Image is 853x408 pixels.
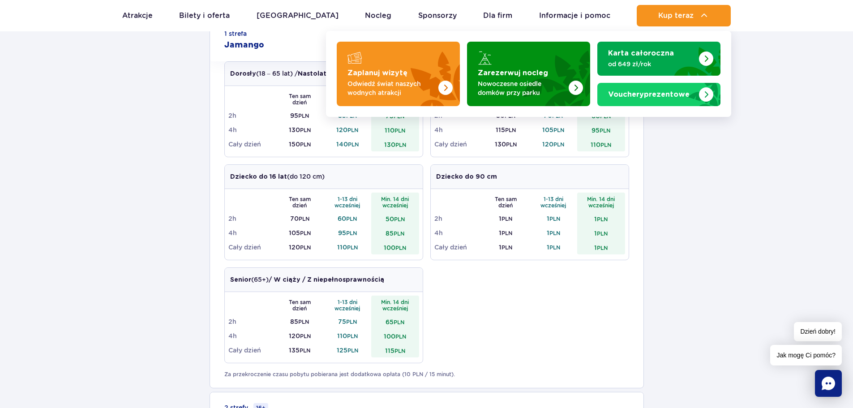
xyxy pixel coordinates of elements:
[230,174,287,180] strong: Dziecko do 16 lat
[228,108,276,123] td: 2h
[122,5,153,26] a: Atrakcje
[482,240,530,254] td: 1
[300,347,310,354] small: PLN
[347,244,358,251] small: PLN
[530,226,578,240] td: 1
[371,296,419,314] th: Min. 14 dni wcześniej
[324,296,372,314] th: 1-13 dni wcześniej
[324,123,372,137] td: 120
[300,244,311,251] small: PLN
[276,90,324,108] th: Ten sam dzień
[394,230,404,237] small: PLN
[530,193,578,211] th: 1-13 dni wcześniej
[228,314,276,329] td: 2h
[371,137,419,151] td: 130
[549,230,560,236] small: PLN
[371,240,419,254] td: 100
[298,318,309,325] small: PLN
[394,216,405,223] small: PLN
[608,91,690,98] strong: prezentowe
[597,216,608,223] small: PLN
[371,314,419,329] td: 65
[505,127,516,133] small: PLN
[228,329,276,343] td: 4h
[577,226,625,240] td: 1
[530,137,578,151] td: 120
[347,127,358,133] small: PLN
[224,370,629,378] p: Za przekroczenie czasu pobytu pobierana jest dodatkowa opłata (10 PLN / 15 minut).
[530,240,578,254] td: 1
[770,345,842,365] span: Jak mogę Ci pomóc?
[347,333,358,339] small: PLN
[228,343,276,357] td: Cały dzień
[553,141,564,148] small: PLN
[371,193,419,211] th: Min. 14 dni wcześniej
[228,137,276,151] td: Cały dzień
[346,318,357,325] small: PLN
[276,343,324,357] td: 135
[276,240,324,254] td: 120
[371,329,419,343] td: 100
[300,141,311,148] small: PLN
[230,71,256,77] strong: Dorosły
[276,211,324,226] td: 70
[179,5,230,26] a: Bilety i oferta
[276,314,324,329] td: 85
[549,215,560,222] small: PLN
[482,211,530,226] td: 1
[478,69,548,77] strong: Zarezerwuj nocleg
[230,172,325,181] p: (do 120 cm)
[324,343,372,357] td: 125
[300,333,311,339] small: PLN
[276,226,324,240] td: 105
[230,69,369,78] p: (18 – 65 lat) / (16 – 18 lat)
[478,79,565,97] p: Nowoczesne osiedle domków przy parku
[482,123,530,137] td: 115
[600,127,610,134] small: PLN
[324,137,372,151] td: 140
[276,329,324,343] td: 120
[224,40,264,51] h2: Jamango
[434,226,482,240] td: 4h
[324,193,372,211] th: 1-13 dni wcześniej
[324,90,372,108] th: 1-13 dni wcześniej
[324,329,372,343] td: 110
[276,193,324,211] th: Ten sam dzień
[506,141,517,148] small: PLN
[553,127,564,133] small: PLN
[230,277,251,283] strong: Senior
[502,244,512,251] small: PLN
[324,108,372,123] td: 85
[608,91,644,98] span: Vouchery
[324,211,372,226] td: 60
[228,226,276,240] td: 4h
[577,240,625,254] td: 1
[276,108,324,123] td: 95
[597,42,720,76] a: Karta całoroczna
[269,277,384,283] strong: / W ciąży / Z niepełnosprawnością
[395,333,406,340] small: PLN
[371,211,419,226] td: 50
[434,123,482,137] td: 4h
[577,137,625,151] td: 110
[549,244,560,251] small: PLN
[228,123,276,137] td: 4h
[658,12,694,20] span: Kup teraz
[600,142,611,148] small: PLN
[577,193,625,211] th: Min. 14 dni wcześniej
[434,211,482,226] td: 2h
[337,42,460,106] a: Zaplanuj wizytę
[482,226,530,240] td: 1
[597,245,608,251] small: PLN
[418,5,457,26] a: Sponsorzy
[434,137,482,151] td: Cały dzień
[608,60,695,69] p: od 649 zł/rok
[276,137,324,151] td: 150
[394,348,405,354] small: PLN
[815,370,842,397] div: Chat
[228,240,276,254] td: Cały dzień
[298,71,334,77] strong: Nastolatek
[257,5,339,26] a: [GEOGRAPHIC_DATA]
[371,123,419,137] td: 110
[577,123,625,137] td: 95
